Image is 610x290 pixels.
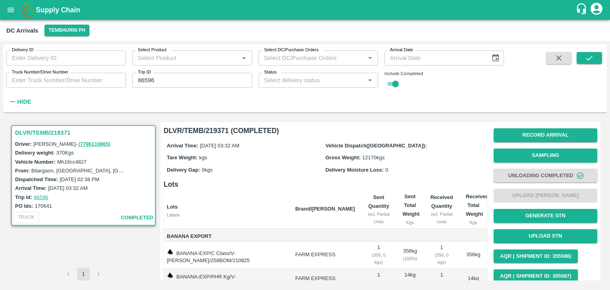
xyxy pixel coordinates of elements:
label: Tare Weight: [167,155,198,160]
button: Open [365,53,375,63]
td: 1 [424,269,459,289]
label: Bitargaon, [GEOGRAPHIC_DATA], [GEOGRAPHIC_DATA], [GEOGRAPHIC_DATA], [GEOGRAPHIC_DATA] [31,167,280,174]
label: [DATE] 02:38 PM [60,176,99,182]
div: ( 14, 0 kgs) [368,278,390,286]
input: Select Product [135,53,236,63]
td: 14 kg [459,269,487,289]
button: Open [239,53,249,63]
b: Supply Chain [36,6,80,14]
button: Open [365,75,375,85]
span: completed [121,213,153,222]
td: 1 [361,269,396,289]
td: FARM EXPRESS [289,242,361,269]
span: 0 [385,167,388,173]
label: Arrival Date [390,47,413,53]
input: Select DC/Purchase Orders [261,53,352,63]
label: Delivery Moisture Loss: [326,167,384,173]
button: Upload STN [494,229,597,243]
input: Enter Delivery ID [6,50,126,66]
b: Lots [167,204,178,210]
img: weight [167,272,173,278]
button: Hide [6,95,33,108]
span: [PERSON_NAME] - [33,141,111,147]
h3: DLVR/TEMB/219371 [15,128,154,138]
button: Generate STN [494,209,597,223]
button: Record Arrival [494,128,597,142]
div: ( 100 %) [402,255,417,262]
td: 1 [424,242,459,269]
button: Choose date [488,50,503,66]
label: 170641 [35,203,52,209]
b: Brand/[PERSON_NAME] [295,206,355,212]
td: 14 kg [396,269,424,289]
nav: pagination navigation [61,268,106,280]
label: Truck Number/Drive Number [12,69,68,75]
div: ( 356, 0 kgs) [430,251,453,266]
strong: Hide [17,99,31,105]
div: incl. Partial Units [368,211,390,225]
div: Include Completed [384,70,504,77]
label: Gross Weight: [326,155,361,160]
span: 0 kgs [202,167,212,173]
img: weight [167,249,173,255]
span: [DATE] 03:32 AM [200,143,239,149]
b: Sent Total Weight [402,193,419,217]
input: Select delivery status [261,75,363,85]
div: Labels [167,211,289,218]
a: (7796119865) [78,141,110,147]
td: FARM EXPRESS [289,269,361,289]
h6: DLVR/TEMB/219371 (COMPLETED) [164,125,487,136]
td: 356 kg [459,242,487,269]
div: incl. Partial Units [430,211,453,225]
a: 86596 [34,194,48,200]
td: BANANA-EXP/C Class/V-[PERSON_NAME]/258BOM/210825 [164,242,289,269]
input: Enter Truck Number/Drive Number [6,73,126,88]
label: Status [264,69,277,75]
td: 1 [361,242,396,269]
label: 370 Kgs [56,150,74,156]
label: [DATE] 03:32 AM [48,185,87,191]
input: Enter Trip ID [132,73,252,88]
div: ( 100 %) [402,278,417,286]
b: Received Quantity [430,194,453,209]
input: Arrival Date [384,50,485,66]
label: Delivery ID [12,47,33,53]
label: Vehicle Dispatch([GEOGRAPHIC_DATA]): [326,143,427,149]
div: ( 356, 0 kgs) [368,251,390,266]
button: Unloading Completed [494,169,597,183]
img: logo [20,2,36,18]
label: From: [15,168,30,174]
h6: Lots [164,179,487,190]
label: Trip ID [138,69,151,75]
label: Select DC/Purchase Orders [264,47,319,53]
label: Select Product [138,47,166,53]
button: open drawer [2,1,20,19]
div: Kgs [466,219,481,226]
td: BANANA-EXP/PHR Kg/V-[PERSON_NAME]/258BOM/210825 [164,269,289,289]
a: Supply Chain [36,4,575,15]
td: 356 kg [396,242,424,269]
b: Received Total Weight [466,193,488,217]
button: page 1 [77,268,90,280]
label: Arrival Time: [167,143,198,149]
button: AQR ( Shipment Id: 355587) [494,269,578,283]
div: DC Arrivals [6,25,38,36]
label: Driver: [15,141,32,147]
label: PO Ids: [15,203,33,209]
label: Delivery Gap: [167,167,200,173]
div: ( 14, 0 kgs) [430,278,453,286]
div: Kgs [402,219,417,226]
label: Mh16cc4827 [57,159,87,165]
label: Trip Id: [15,194,32,200]
button: Sampling [494,149,597,162]
label: Vehicle Number: [15,159,56,165]
label: Delivery weight: [15,150,55,156]
label: Arrival Time: [15,185,46,191]
div: customer-support [575,3,589,17]
span: kgs [199,155,207,160]
span: 12170 kgs [362,155,384,160]
div: account of current user [589,2,604,18]
button: Select DC [44,25,89,36]
label: Dispatched Time: [15,176,58,182]
span: Banana Export [167,232,289,241]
